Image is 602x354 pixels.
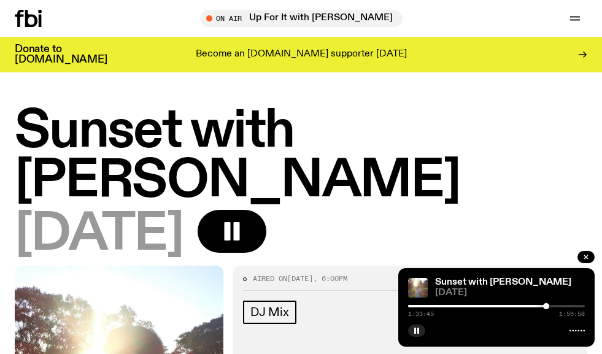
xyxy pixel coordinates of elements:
span: 1:59:58 [559,311,585,317]
span: , 6:00pm [313,274,347,283]
p: Become an [DOMAIN_NAME] supporter [DATE] [196,49,407,60]
span: 1:33:45 [408,311,434,317]
span: Aired on [253,274,287,283]
h3: Donate to [DOMAIN_NAME] [15,44,107,65]
span: [DATE] [15,210,183,260]
button: On AirUp For It with [PERSON_NAME] [200,10,403,27]
a: DJ Mix [243,301,296,324]
h1: Sunset with [PERSON_NAME] [15,107,587,206]
span: [DATE] [287,274,313,283]
span: DJ Mix [250,306,289,319]
span: [DATE] [435,288,585,298]
a: Sunset with [PERSON_NAME] [435,277,571,287]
